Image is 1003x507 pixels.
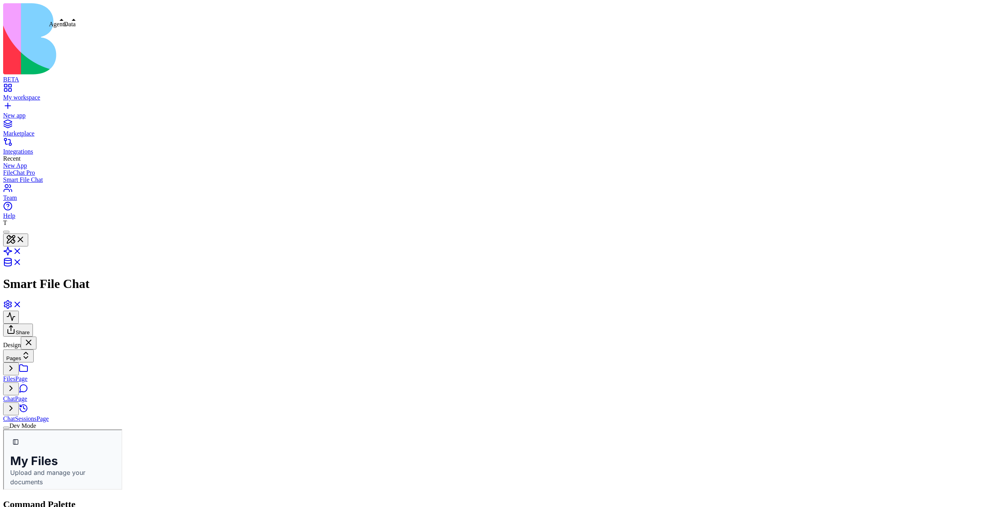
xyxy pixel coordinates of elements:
div: Integrations [3,148,1000,155]
div: Help [3,212,1000,219]
a: FileChat Pro [3,169,1000,176]
div: Agents [49,21,67,28]
a: My workspace [3,87,1000,101]
button: Share [3,324,33,337]
a: Marketplace [3,123,1000,137]
a: BETA [3,69,1000,83]
div: FilesPage [3,375,93,382]
div: New app [3,112,1000,119]
span: Recent [3,155,20,162]
a: Team [3,187,1000,201]
h1: My Files [6,24,111,38]
span: T [3,219,7,226]
div: BETA [3,76,1000,83]
img: logo [3,3,318,74]
button: Pages [3,349,34,362]
a: ChatPage [3,387,93,402]
a: Integrations [3,141,1000,155]
a: New App [3,162,1000,169]
a: Help [3,205,1000,219]
a: New app [3,105,1000,119]
label: Dev Mode [9,422,36,429]
a: ChatSessionsPage [3,407,93,422]
div: Data [64,21,76,28]
div: ChatSessionsPage [3,415,93,422]
div: ChatPage [3,395,93,402]
div: Marketplace [3,130,1000,137]
a: Smart File Chat [3,176,1000,183]
div: My workspace [3,94,1000,101]
div: Team [3,194,1000,201]
span: Design [3,342,21,348]
p: Upload and manage your documents [6,38,111,56]
a: FilesPage [3,368,93,382]
h1: Smart File Chat [3,277,1000,291]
